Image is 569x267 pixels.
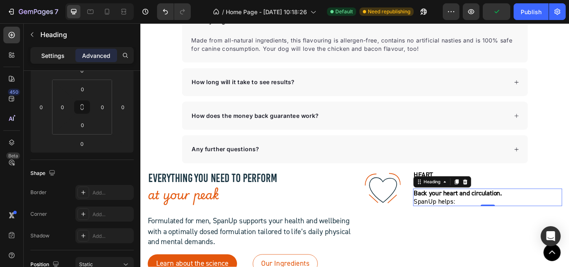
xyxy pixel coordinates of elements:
[60,103,208,113] p: How does the money back guarantee work?
[96,101,109,113] input: 0px
[60,142,138,152] p: Any further questions?
[74,137,90,150] input: 0
[74,83,91,95] input: 0px
[222,7,224,16] span: /
[59,15,441,35] p: Made from all-natural ingredients, this flavouring is allergen-free, contains no artificial nasti...
[40,30,130,40] p: Heading
[318,193,492,213] h2: Rich Text Editor. Editing area: main
[3,3,62,20] button: 7
[30,189,47,196] div: Border
[92,232,132,240] div: Add...
[226,7,307,16] span: Home Page - [DATE] 10:18:26
[335,8,353,15] span: Default
[92,189,132,197] div: Add...
[368,8,410,15] span: Need republishing
[56,101,69,113] input: 0px
[328,181,351,189] div: Heading
[60,64,180,74] p: How long will it take to see results?
[92,211,132,218] div: Add...
[319,194,491,212] p: ⁠⁠⁠⁠⁠⁠⁠ SpanUp helps:
[74,119,91,131] input: 0px
[157,3,191,20] div: Undo/Redo
[30,232,50,240] div: Shadow
[117,101,129,113] input: 0
[30,168,57,179] div: Shape
[55,7,58,17] p: 7
[8,89,20,95] div: 450
[35,101,47,113] input: 0
[9,172,246,190] p: EVERYTHING YOU NEED TO PERFORM
[318,172,492,183] h2: Rich Text Editor. Editing area: main
[319,172,491,182] p: HEART
[319,193,421,203] strong: Back your heart and circulation.
[8,191,247,217] h2: at your peak
[8,225,247,261] p: Formulated for men, SpanUp supports your health and wellbeing with a optimally dosed formulation ...
[82,51,110,60] p: Advanced
[541,226,561,246] div: Open Intercom Messenger
[30,210,47,218] div: Corner
[6,152,20,159] div: Beta
[41,51,65,60] p: Settings
[521,7,542,16] div: Publish
[514,3,549,20] button: Publish
[140,23,569,267] iframe: Design area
